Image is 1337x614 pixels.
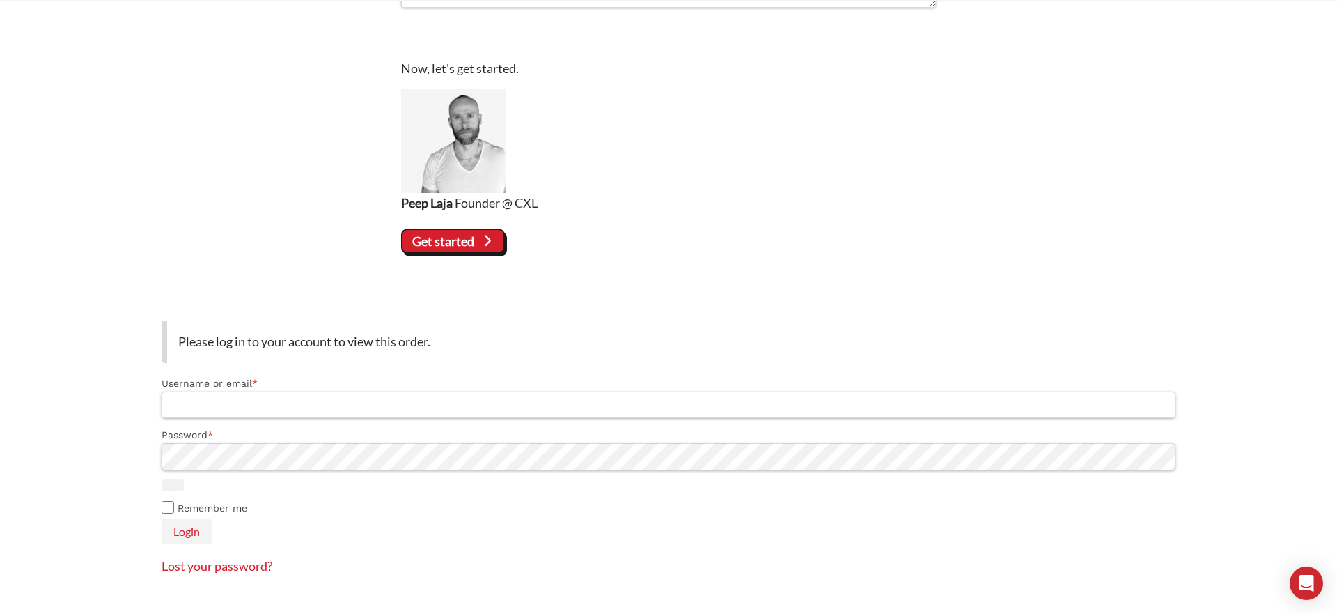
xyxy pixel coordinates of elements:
img: Peep Laja, Founder @ CXL [401,89,506,193]
vaadin-button: Get started [401,229,505,254]
input: Remember me [162,501,174,514]
button: Show password [162,479,184,491]
div: Open Intercom Messenger [1290,567,1323,600]
a: Lost your password? [162,558,272,574]
p: Now, let's get started. [401,59,936,79]
span: Founder @ CXL [455,195,538,210]
button: Login [162,519,212,544]
div: Please log in to your account to view this order. [162,321,1175,363]
label: Username or email [162,376,1175,392]
label: Password [162,427,1175,443]
span: Remember me [178,502,247,514]
strong: Peep Laja [401,195,453,210]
